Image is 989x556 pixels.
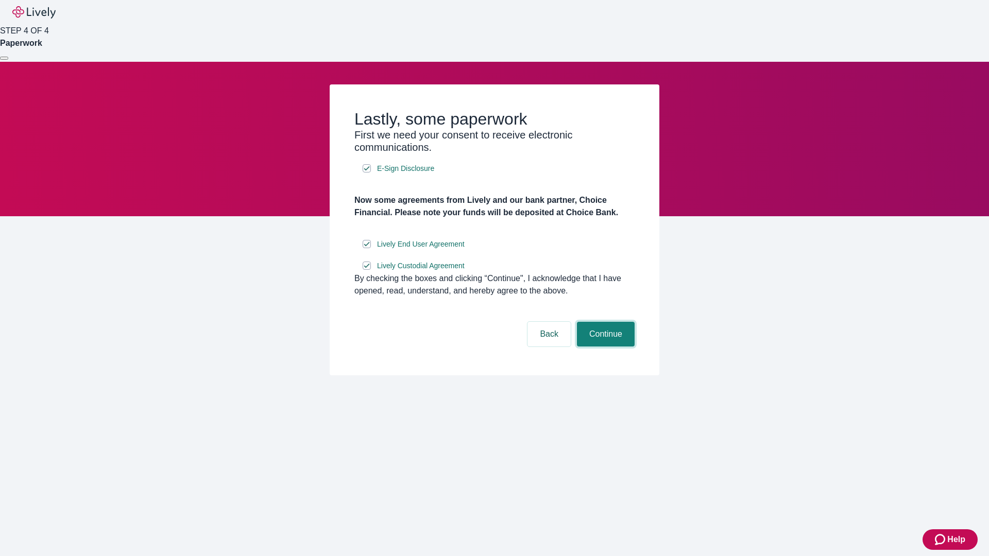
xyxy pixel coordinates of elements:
h2: Lastly, some paperwork [354,109,635,129]
div: By checking the boxes and clicking “Continue", I acknowledge that I have opened, read, understand... [354,272,635,297]
a: e-sign disclosure document [375,162,436,175]
img: Lively [12,6,56,19]
h3: First we need your consent to receive electronic communications. [354,129,635,153]
span: E-Sign Disclosure [377,163,434,174]
button: Continue [577,322,635,346]
button: Back [527,322,571,346]
span: Lively Custodial Agreement [377,260,465,271]
h4: Now some agreements from Lively and our bank partner, Choice Financial. Please note your funds wi... [354,194,635,219]
span: Help [947,533,965,546]
a: e-sign disclosure document [375,238,467,251]
button: Zendesk support iconHelp [923,529,978,550]
a: e-sign disclosure document [375,259,467,272]
span: Lively End User Agreement [377,239,465,250]
svg: Zendesk support icon [935,533,947,546]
